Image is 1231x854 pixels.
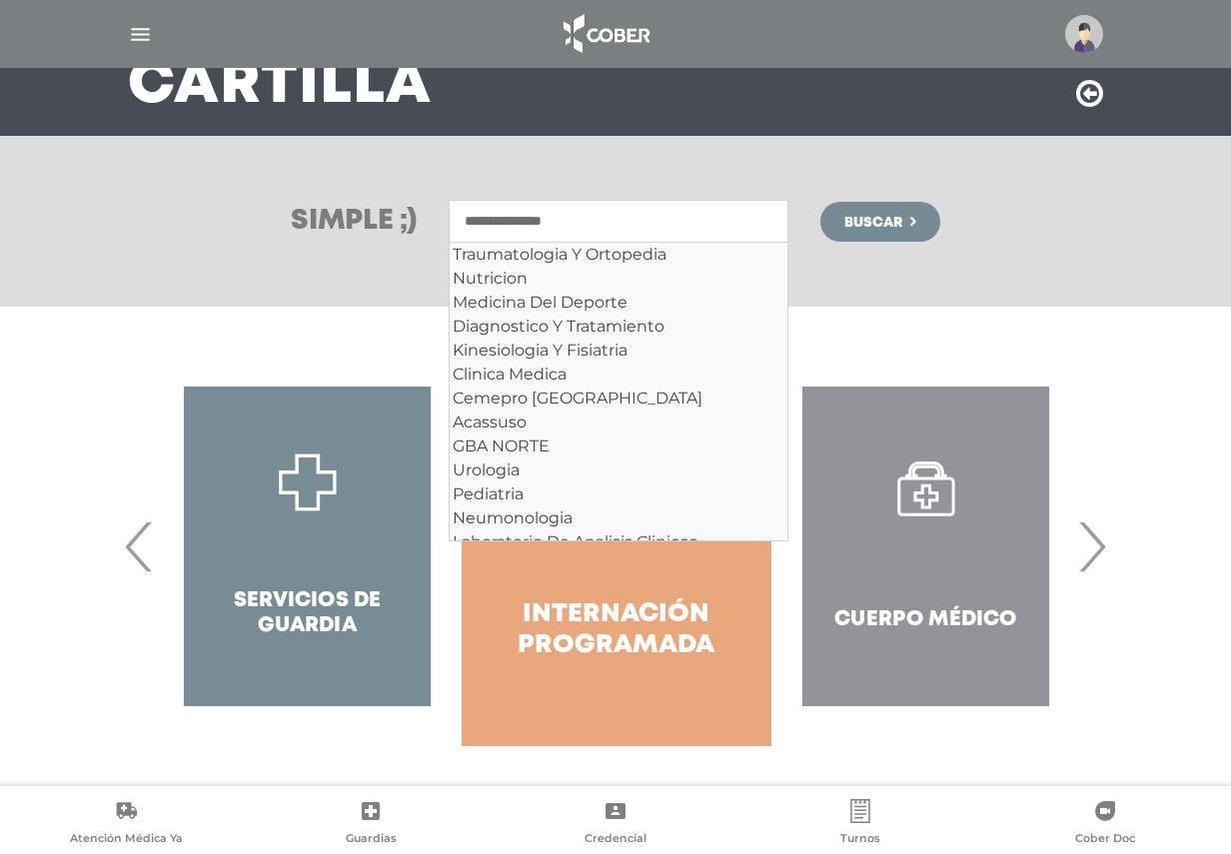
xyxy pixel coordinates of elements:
button: Buscar [820,202,940,242]
div: Laboratorio De Analisis Clinicos [453,530,784,554]
div: Cemepro [GEOGRAPHIC_DATA] [453,387,784,411]
span: Atención Médica Ya [70,831,183,849]
a: Internación Programada [462,347,770,746]
span: Cober Doc [1075,831,1135,849]
a: Cober Doc [982,799,1227,850]
a: Credencial [494,799,738,850]
span: Turnos [840,831,880,849]
h3: Cartilla [128,60,432,112]
img: profile-placeholder.svg [1065,15,1103,53]
span: Buscar [844,216,902,230]
a: Guardias [249,799,494,850]
div: Clinica Medica [453,363,784,387]
img: logo_cober_home-white.png [553,10,657,58]
span: Guardias [346,831,397,849]
div: Acassuso [453,411,784,434]
span: Credencial [585,831,646,849]
h3: Simple ;) [291,208,417,236]
a: Turnos [737,799,982,850]
div: Neumonologia [453,506,784,530]
div: Traumatologia Y Ortopedia [453,243,784,267]
a: Atención Médica Ya [4,799,249,850]
div: Urologia [453,458,784,482]
h4: Internación Programada [498,599,734,661]
span: Previous [120,492,159,600]
div: Diagnostico Y Tratamiento [453,315,784,339]
div: GBA NORTE [453,434,784,458]
div: Medicina Del Deporte [453,291,784,315]
div: Pediatria [453,482,784,506]
span: Next [1072,492,1111,600]
div: Kinesiologia Y Fisiatria [453,339,784,363]
img: Cober_menu-lines-white.svg [128,22,153,47]
div: Nutricion [453,267,784,291]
